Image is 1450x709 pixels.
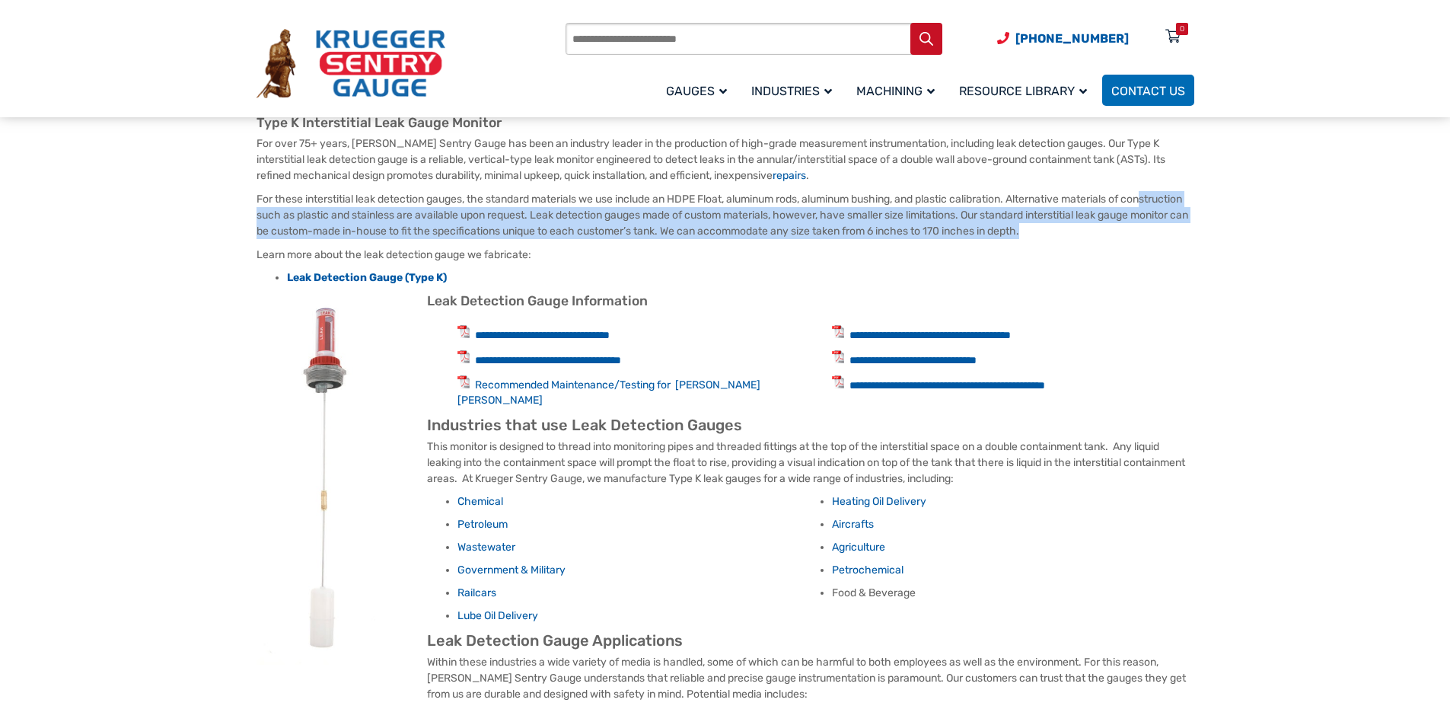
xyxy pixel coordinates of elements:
[832,541,885,554] a: Agriculture
[773,169,806,182] a: repairs
[1102,75,1194,106] a: Contact Us
[257,293,409,665] img: leak detection gauge
[832,564,903,576] a: Petrochemical
[257,416,1194,435] h2: Industries that use Leak Detection Gauges
[997,29,1129,48] a: Phone Number (920) 434-8860
[257,136,1194,184] p: For over 75+ years, [PERSON_NAME] Sentry Gauge has been an industry leader in the production of h...
[847,72,950,108] a: Machining
[457,495,503,508] a: Chemical
[257,247,1194,263] p: Learn more about the leak detection gauge we fabricate:
[287,271,447,284] a: Leak Detection Gauge (Type K)
[457,586,496,599] a: Railcars
[457,564,566,576] a: Government & Military
[1015,31,1129,46] span: [PHONE_NUMBER]
[257,29,445,99] img: Krueger Sentry Gauge
[1111,84,1185,98] span: Contact Us
[832,586,1194,601] li: Food & Beverage
[1180,23,1184,35] div: 0
[666,84,727,98] span: Gauges
[959,84,1087,98] span: Resource Library
[457,541,515,554] a: Wastewater
[257,654,1194,702] p: Within these industries a wide variety of media is handled, some of which can be harmful to both ...
[657,72,742,108] a: Gauges
[832,518,874,531] a: Aircrafts
[257,631,1194,650] h2: Leak Detection Gauge Applications
[742,72,847,108] a: Industries
[950,72,1102,108] a: Resource Library
[856,84,935,98] span: Machining
[257,191,1194,239] p: For these interstitial leak detection gauges, the standard materials we use include an HDPE Float...
[457,378,760,407] a: Recommended Maintenance/Testing for [PERSON_NAME] [PERSON_NAME]
[257,439,1194,487] p: This monitor is designed to thread into monitoring pipes and threaded fittings at the top of the ...
[457,518,508,531] a: Petroleum
[257,115,1194,132] h3: Type K Interstitial Leak Gauge Monitor
[257,293,1194,310] h3: Leak Detection Gauge Information
[457,609,538,622] a: Lube Oil Delivery
[751,84,832,98] span: Industries
[832,495,926,508] a: Heating Oil Delivery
